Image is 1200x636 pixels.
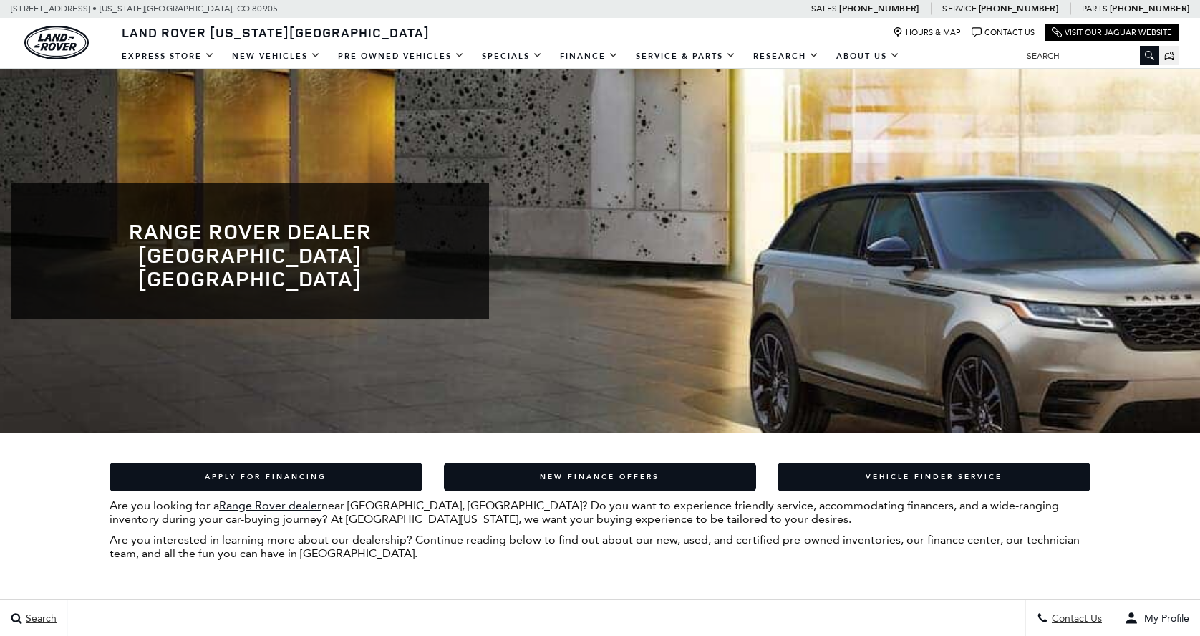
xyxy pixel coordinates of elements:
a: [PHONE_NUMBER] [979,3,1058,14]
a: New Finance Offers [444,463,757,491]
span: Land Rover [US_STATE][GEOGRAPHIC_DATA] [122,24,430,41]
p: Are you looking for a near [GEOGRAPHIC_DATA], [GEOGRAPHIC_DATA]? Do you want to experience friend... [110,498,1090,526]
a: Apply for Financing [110,463,422,491]
a: Specials [473,44,551,69]
p: Are you interested in learning more about our dealership? Continue reading below to find out abou... [110,533,1090,560]
strong: New Range Rover SUVs for Sale [GEOGRAPHIC_DATA] CO [258,593,942,625]
a: Visit Our Jaguar Website [1052,27,1172,38]
a: Hours & Map [893,27,961,38]
a: About Us [828,44,909,69]
span: Search [22,612,57,625]
a: Finance [551,44,627,69]
a: New Vehicles [223,44,329,69]
img: Land Rover [24,26,89,59]
input: Search [1016,47,1159,64]
a: EXPRESS STORE [113,44,223,69]
a: Contact Us [972,27,1035,38]
a: Pre-Owned Vehicles [329,44,473,69]
span: Contact Us [1048,612,1102,625]
button: user-profile-menu [1113,600,1200,636]
a: land-rover [24,26,89,59]
span: Sales [811,4,837,14]
a: Service & Parts [627,44,745,69]
span: Parts [1082,4,1108,14]
a: Land Rover [US_STATE][GEOGRAPHIC_DATA] [113,24,438,41]
a: Research [745,44,828,69]
span: My Profile [1138,612,1189,625]
a: Vehicle Finder Service [778,463,1090,491]
span: Service [942,4,976,14]
a: [STREET_ADDRESS] • [US_STATE][GEOGRAPHIC_DATA], CO 80905 [11,4,278,14]
h1: Range Rover Dealer [GEOGRAPHIC_DATA] [GEOGRAPHIC_DATA] [32,219,468,290]
a: [PHONE_NUMBER] [1110,3,1189,14]
a: Range Rover dealer [219,498,321,512]
a: [PHONE_NUMBER] [839,3,919,14]
nav: Main Navigation [113,44,909,69]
